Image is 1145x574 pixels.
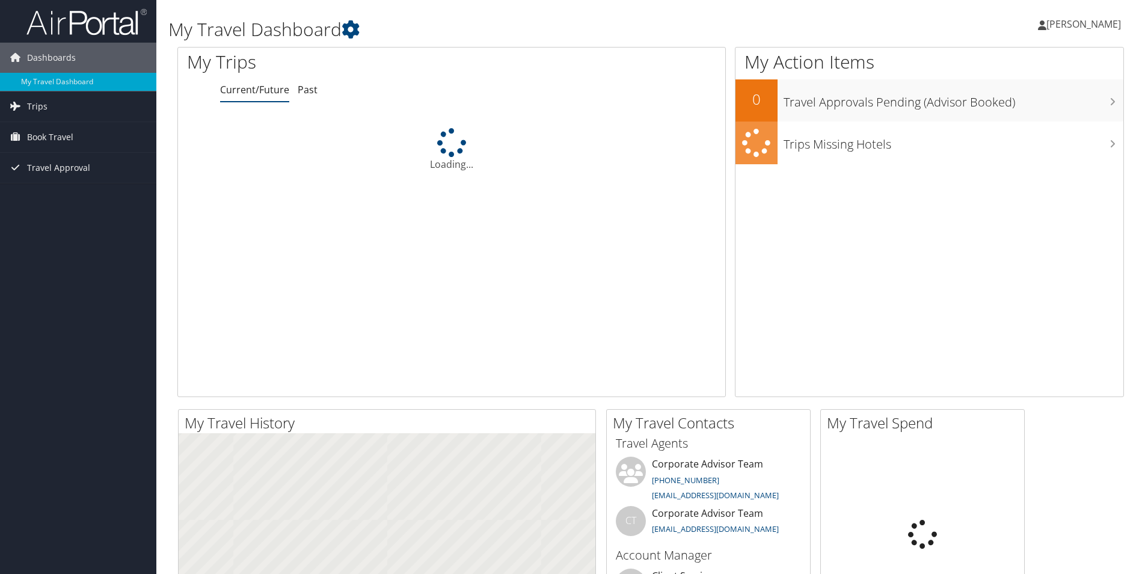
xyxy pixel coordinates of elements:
li: Corporate Advisor Team [610,506,807,545]
a: [PERSON_NAME] [1038,6,1133,42]
span: Book Travel [27,122,73,152]
h3: Account Manager [616,547,801,564]
h1: My Travel Dashboard [168,17,811,42]
h1: My Trips [187,49,488,75]
h1: My Action Items [735,49,1123,75]
span: Trips [27,91,48,122]
h3: Travel Approvals Pending (Advisor Booked) [784,88,1123,111]
li: Corporate Advisor Team [610,457,807,506]
div: CT [616,506,646,536]
h3: Trips Missing Hotels [784,130,1123,153]
h3: Travel Agents [616,435,801,452]
a: [PHONE_NUMBER] [652,475,719,486]
span: [PERSON_NAME] [1046,17,1121,31]
a: Past [298,83,318,96]
a: [EMAIL_ADDRESS][DOMAIN_NAME] [652,523,779,534]
h2: My Travel History [185,413,595,433]
h2: My Travel Contacts [613,413,810,433]
a: 0Travel Approvals Pending (Advisor Booked) [735,79,1123,122]
a: Current/Future [220,83,289,96]
h2: My Travel Spend [827,413,1024,433]
div: Loading... [178,128,725,171]
a: [EMAIL_ADDRESS][DOMAIN_NAME] [652,490,779,501]
h2: 0 [735,89,778,110]
a: Trips Missing Hotels [735,122,1123,164]
span: Travel Approval [27,153,90,183]
span: Dashboards [27,43,76,73]
img: airportal-logo.png [26,8,147,36]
